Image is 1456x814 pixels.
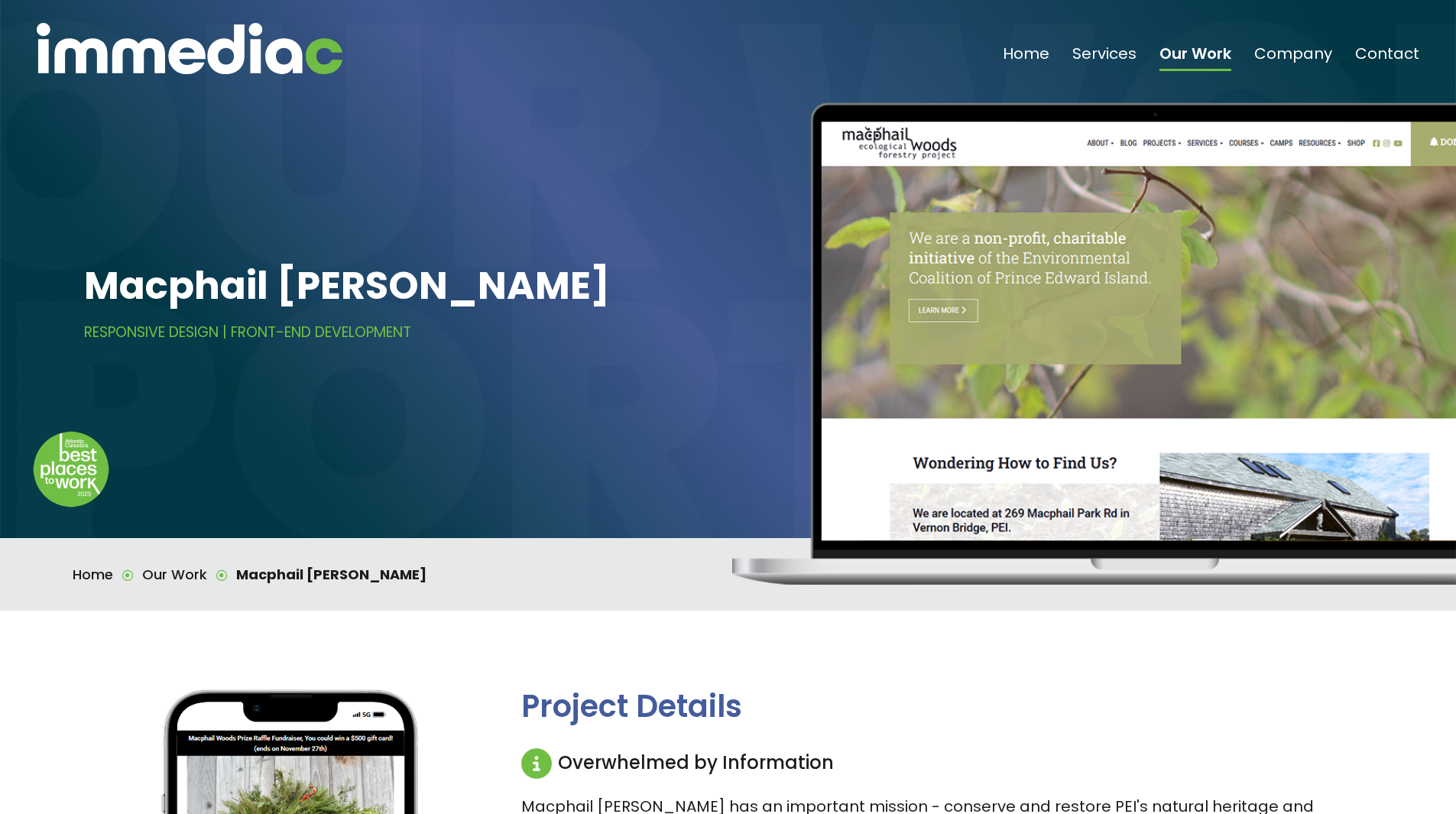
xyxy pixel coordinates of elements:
[1254,46,1332,71] a: Company
[521,748,1372,779] h3: Overwhelmed by Information
[1072,46,1137,71] a: Services
[521,687,1372,725] h2: Project Details
[142,565,207,584] a: Our Work
[33,431,109,508] img: Down
[236,565,426,584] a: Macphail [PERSON_NAME]
[1355,46,1419,71] a: Contact
[1003,46,1049,71] a: Home
[84,322,411,342] span: RESPONSIVE DESIGN | FRONT-END DEVELOPMENT
[73,565,113,584] a: Home
[37,23,342,74] img: immediac
[1159,46,1231,71] a: Our Work
[84,258,610,313] span: Macphail [PERSON_NAME]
